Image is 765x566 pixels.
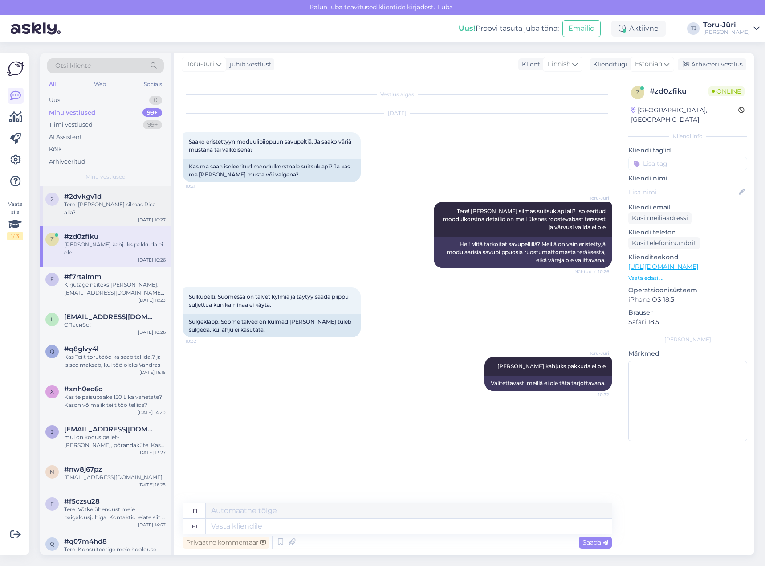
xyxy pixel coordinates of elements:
[703,21,760,36] a: Toru-Jüri[PERSON_NAME]
[590,60,627,69] div: Klienditugi
[628,286,747,295] p: Operatsioonisüsteem
[189,138,353,153] span: Saako eristettyyn moduulipiippuun savupeltiä. Ja saako väriä mustana tai valkoisena?
[434,237,612,268] div: Hei! Mitä tarkoitat savupellillä? Meillä on vain eristettyjä modulaarisia savupiippuosia ruostuma...
[574,268,609,275] span: Nähtud ✓ 10:26
[49,145,62,154] div: Kõik
[50,541,54,547] span: q
[92,78,108,90] div: Web
[703,29,750,36] div: [PERSON_NAME]
[138,297,166,304] div: [DATE] 16:23
[64,321,166,329] div: СПасибо!
[628,203,747,212] p: Kliendi email
[576,391,609,398] span: 10:32
[64,273,102,281] span: #f7rtalmm
[138,449,166,456] div: [DATE] 13:27
[628,317,747,327] p: Safari 18.5
[183,109,612,117] div: [DATE]
[628,132,747,140] div: Kliendi info
[189,293,350,308] span: Sulkupelti. Suomessa on talvet kylmiä ja täytyy saada piippu suljettua kun kaminaa ei käytä.
[50,276,54,283] span: f
[50,236,54,242] span: z
[497,363,606,369] span: [PERSON_NAME] kahjuks pakkuda ei ole
[7,232,23,240] div: 1 / 3
[628,262,698,271] a: [URL][DOMAIN_NAME]
[64,497,100,505] span: #f5czsu28
[635,59,662,69] span: Estonian
[51,196,54,202] span: 2
[64,425,157,433] span: janatreier6@gmail.com
[64,241,166,257] div: [PERSON_NAME] kahjuks pakkuda ei ole
[628,174,747,183] p: Kliendi nimi
[64,353,166,369] div: Kas Teilt torutööd ka saab tellida!? ja is see maksab, kui töö oleks Vändras
[138,217,166,223] div: [DATE] 10:27
[138,329,166,336] div: [DATE] 10:26
[185,183,219,189] span: 10:21
[628,228,747,237] p: Kliendi telefon
[138,521,166,528] div: [DATE] 14:57
[459,23,559,34] div: Proovi tasuta juba täna:
[576,350,609,357] span: Toru-Jüri
[183,90,612,98] div: Vestlus algas
[85,173,126,181] span: Minu vestlused
[47,78,57,90] div: All
[193,503,197,518] div: fi
[50,468,54,475] span: n
[64,313,157,321] span: ljudmila.gis@gmail.com
[628,274,747,282] p: Vaata edasi ...
[64,385,103,393] span: #xnh0ec6o
[185,338,219,345] span: 10:32
[629,187,737,197] input: Lisa nimi
[50,348,54,355] span: q
[143,120,162,129] div: 99+
[138,481,166,488] div: [DATE] 16:25
[55,61,91,70] span: Otsi kliente
[484,376,612,391] div: Valitettavasti meillä ei ole tätä tarjottavana.
[628,308,747,317] p: Brauser
[139,369,166,376] div: [DATE] 16:15
[51,316,54,323] span: l
[518,60,540,69] div: Klient
[443,208,607,230] span: Tere! [PERSON_NAME] silmas suitsuklapi all? Isoleeritud moodulkorstna detailid on meil üksnes roo...
[138,257,166,263] div: [DATE] 10:26
[7,200,23,240] div: Vaata siia
[687,22,700,35] div: TJ
[142,78,164,90] div: Socials
[611,21,666,37] div: Aktiivne
[678,58,746,70] div: Arhiveeri vestlus
[51,428,53,435] span: j
[64,201,166,217] div: Tere! [PERSON_NAME] silmas Rica alla?
[562,20,601,37] button: Emailid
[50,500,54,507] span: f
[187,59,214,69] span: Toru-Jüri
[703,21,750,29] div: Toru-Jüri
[49,108,95,117] div: Minu vestlused
[64,505,166,521] div: Tere! Võtke ühendust meie paigaldusjuhiga. Kontaktid leiate siit: [URL][DOMAIN_NAME]
[631,106,738,124] div: [GEOGRAPHIC_DATA], [GEOGRAPHIC_DATA]
[64,281,166,297] div: Kirjutage näiteks [PERSON_NAME], [EMAIL_ADDRESS][DOMAIN_NAME]. Ta koostab ka paigalduse hinnapakk...
[628,146,747,155] p: Kliendi tag'id
[183,537,269,549] div: Privaatne kommentaar
[183,159,361,182] div: Kas ma saan isoleeritud moodulkorstnale suitsuklapi? Ja kas ma [PERSON_NAME] musta või valgena?
[49,120,93,129] div: Tiimi vestlused
[582,538,608,546] span: Saada
[576,195,609,201] span: Toru-Jüri
[138,409,166,416] div: [DATE] 14:20
[64,537,107,545] span: #q07m4hd8
[628,295,747,304] p: iPhone OS 18.5
[149,96,162,105] div: 0
[628,237,700,249] div: Küsi telefoninumbrit
[64,473,166,481] div: [EMAIL_ADDRESS][DOMAIN_NAME]
[628,253,747,262] p: Klienditeekond
[628,349,747,358] p: Märkmed
[183,314,361,337] div: Sulgeklapp. Soome talved on külmad [PERSON_NAME] tuleb sulgeda, kui ahju ei kasutata.
[64,465,102,473] span: #nw8j67pz
[64,545,166,562] div: Tere! Konsulteerige meie hoolduse osakonnaga seda esmalt: [URL][DOMAIN_NAME]
[49,96,60,105] div: Uus
[142,108,162,117] div: 99+
[636,89,639,96] span: z
[7,60,24,77] img: Askly Logo
[459,24,476,33] b: Uus!
[64,233,98,241] span: #zd0zfiku
[226,60,272,69] div: juhib vestlust
[650,86,708,97] div: # zd0zfiku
